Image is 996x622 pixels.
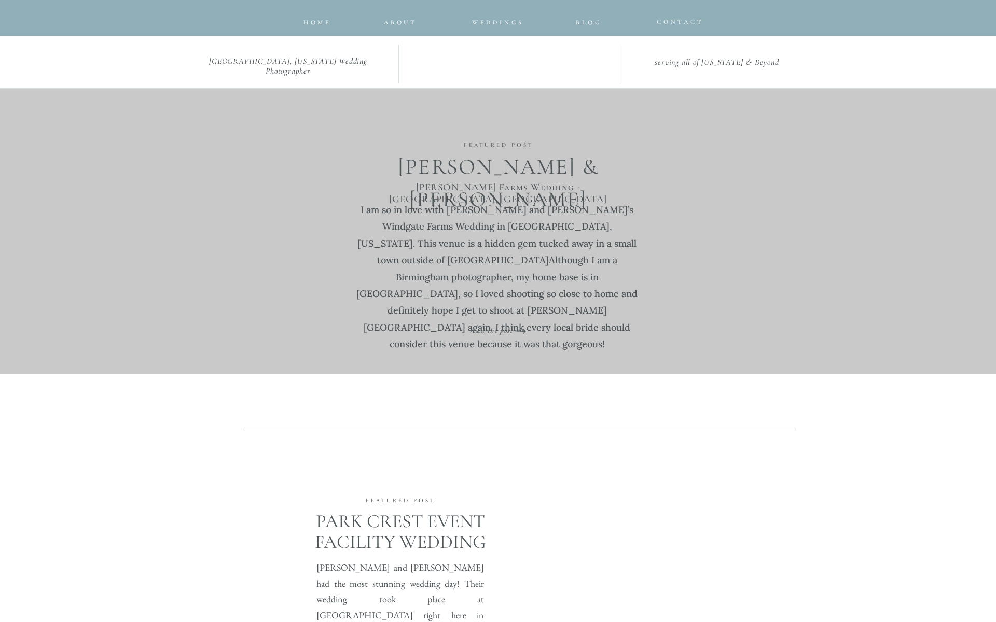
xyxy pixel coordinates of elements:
[302,17,333,23] a: home
[384,17,413,23] a: about
[336,150,661,176] a: [PERSON_NAME] & [PERSON_NAME]
[303,19,331,26] span: home
[568,17,610,23] a: Blog
[192,56,384,69] h2: [GEOGRAPHIC_DATA], [US_STATE] Wedding Photographer
[356,202,638,305] a: I am so in love with [PERSON_NAME] and [PERSON_NAME]’s Windgate Farms Wedding in [GEOGRAPHIC_DATA...
[472,19,524,26] span: Weddings
[398,142,598,148] a: fEATURED POST
[630,58,804,68] h2: serving all of [US_STATE] & Beyond
[657,18,704,25] span: CONTACT
[382,181,614,195] a: [PERSON_NAME] Farms Wedding - [GEOGRAPHIC_DATA], [GEOGRAPHIC_DATA]
[464,17,532,23] a: Weddings
[576,19,602,26] span: Blog
[464,142,533,149] span: fEATURED POST
[366,497,435,504] span: fEATURED POST
[657,16,694,23] a: CONTACT
[283,511,518,562] a: Park Crest Event Facility Wedding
